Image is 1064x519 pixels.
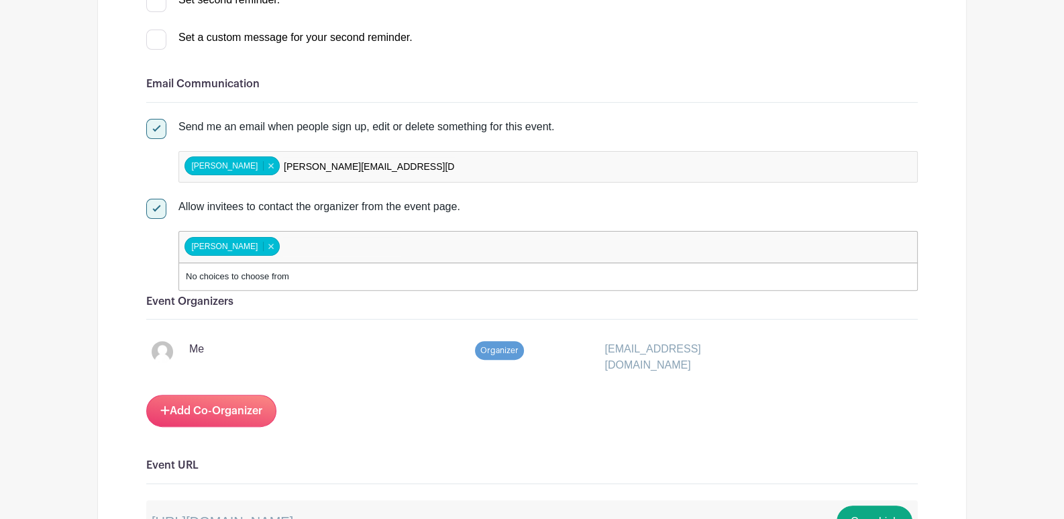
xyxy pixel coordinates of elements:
[263,161,278,171] button: Remove item: '159189'
[178,30,413,46] div: Set a custom message for your second reminder.
[152,341,173,363] img: default-ce2991bfa6775e67f084385cd625a349d9dcbb7a52a09fb2fda1e96e2d18dcdb.png
[146,295,918,308] h6: Event Organizers
[282,237,401,256] input: false
[179,263,917,290] div: No choices to choose from
[146,78,918,91] h6: Email Communication
[475,341,524,360] span: Organizer
[146,459,918,472] h6: Event URL
[178,199,918,215] div: Allow invitees to contact the organizer from the event page.
[263,242,278,251] button: Remove item: '159189'
[146,32,413,43] a: Set a custom message for your second reminder.
[146,395,276,427] a: Add Co-Organizer
[178,119,918,135] div: Send me an email when people sign up, edit or delete something for this event.
[189,341,204,357] p: Me
[184,156,280,175] div: [PERSON_NAME]
[184,237,280,256] div: [PERSON_NAME]
[597,341,792,373] div: [EMAIL_ADDRESS][DOMAIN_NAME]
[282,157,455,177] input: false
